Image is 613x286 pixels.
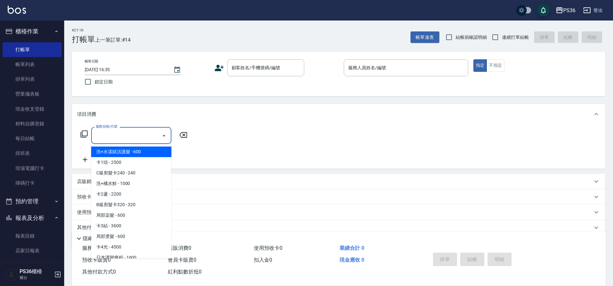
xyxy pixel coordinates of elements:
[3,42,62,57] a: 打帳單
[3,210,62,226] button: 報表及分析
[169,62,185,78] button: Choose date, selected date is 2025-09-06
[3,258,62,273] a: 互助日報表
[82,245,106,251] span: 服務消費 0
[340,257,364,263] span: 現金應收 0
[95,36,131,44] span: 上一筆訂單:#14
[85,59,98,64] label: 帳單日期
[91,147,171,157] span: 洗+水漾賦活護髮 - 600
[340,245,364,251] span: 業績合計 0
[3,57,62,72] a: 帳單列表
[3,116,62,131] a: 材料自購登錄
[254,245,282,251] span: 使用預收卡 0
[20,275,52,281] p: 櫃台
[77,194,101,200] p: 預收卡販賣
[553,4,578,17] button: PS36
[72,205,605,220] div: 使用預收卡
[91,168,171,178] span: C級剪髮卡240 - 240
[159,130,169,141] button: Close
[3,87,62,101] a: 營業儀表板
[3,72,62,87] a: 掛單列表
[5,268,18,281] img: Person
[254,257,272,263] span: 扣入金 0
[82,269,116,275] span: 其他付款方式 0
[72,189,605,205] div: 預收卡販賣
[563,6,575,14] div: PS36
[96,124,117,129] label: 服務名稱/代號
[85,64,167,75] input: YYYY/MM/DD hh:mm
[72,174,605,189] div: 店販銷售
[72,35,95,44] h3: 打帳單
[77,224,109,231] p: 其他付款方式
[581,4,605,16] button: 登出
[3,131,62,146] a: 每日結帳
[72,220,605,235] div: 其他付款方式
[473,59,487,72] button: 指定
[95,79,113,85] span: 鎖定日期
[91,221,171,231] span: 卡3結 - 3600
[3,193,62,210] button: 預約管理
[91,178,171,189] span: 洗+橘水鮮 - 1000
[91,157,171,168] span: 卡1頭 - 2500
[91,252,171,263] span: 日本護髮療程 - 1600
[91,242,171,252] span: 卡4光 - 4500
[3,146,62,161] a: 排班表
[537,4,550,17] button: save
[77,209,101,216] p: 使用預收卡
[3,102,62,116] a: 現金收支登錄
[3,176,62,190] a: 掃碼打卡
[91,189,171,199] span: 卡2蘆 - 2200
[91,231,171,242] span: 局部燙髮 - 600
[83,235,112,242] p: 隱藏業績明細
[77,111,96,118] p: 項目消費
[72,104,605,124] div: 項目消費
[3,229,62,243] a: 報表目錄
[456,34,487,41] span: 結帳前確認明細
[72,28,95,32] h2: Key In
[77,178,96,185] p: 店販銷售
[20,268,52,275] h5: PS36櫃檯
[410,31,439,43] button: 帳單速查
[82,257,111,263] span: 預收卡販賣 0
[3,243,62,258] a: 店家日報表
[487,59,505,72] button: 不指定
[168,269,202,275] span: 紅利點數折抵 0
[3,161,62,176] a: 現場電腦打卡
[168,245,191,251] span: 店販消費 0
[502,34,529,41] span: 連續打單結帳
[91,199,171,210] span: B級剪髮卡320 - 320
[168,257,196,263] span: 會員卡販賣 0
[8,6,26,14] img: Logo
[3,23,62,40] button: 櫃檯作業
[91,210,171,221] span: 局部染髮 - 600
